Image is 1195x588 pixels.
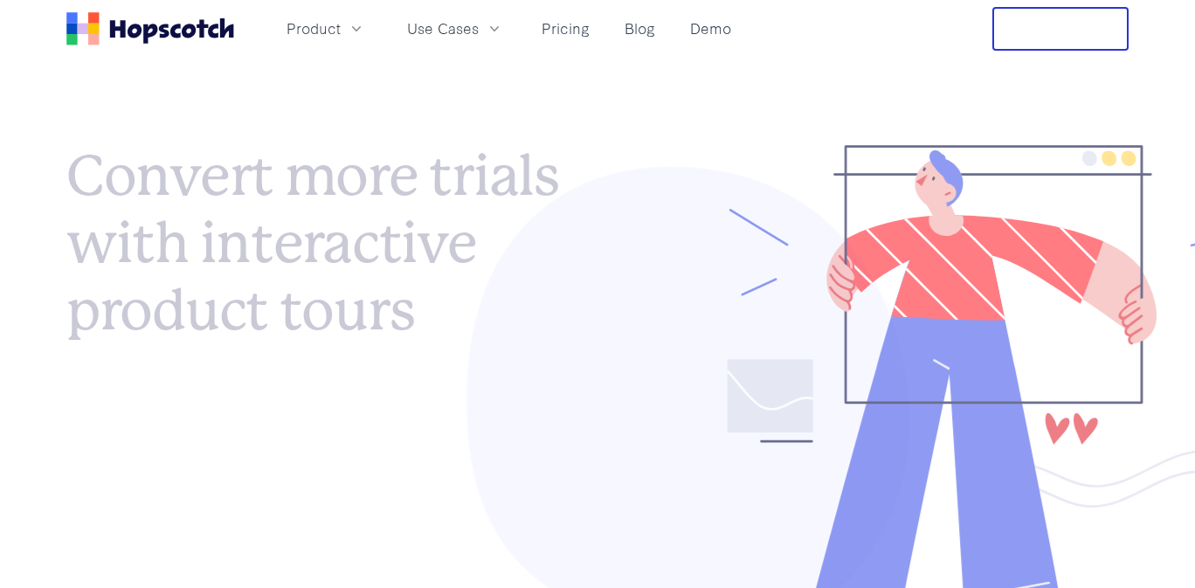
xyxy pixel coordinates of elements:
a: Blog [618,14,662,43]
span: Use Cases [407,17,479,39]
h1: Convert more trials with interactive product tours [66,142,597,343]
a: Demo [683,14,738,43]
a: Pricing [535,14,597,43]
a: Home [66,12,234,45]
button: Use Cases [397,14,514,43]
button: Product [276,14,376,43]
span: Product [287,17,341,39]
button: Free Trial [992,7,1129,51]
